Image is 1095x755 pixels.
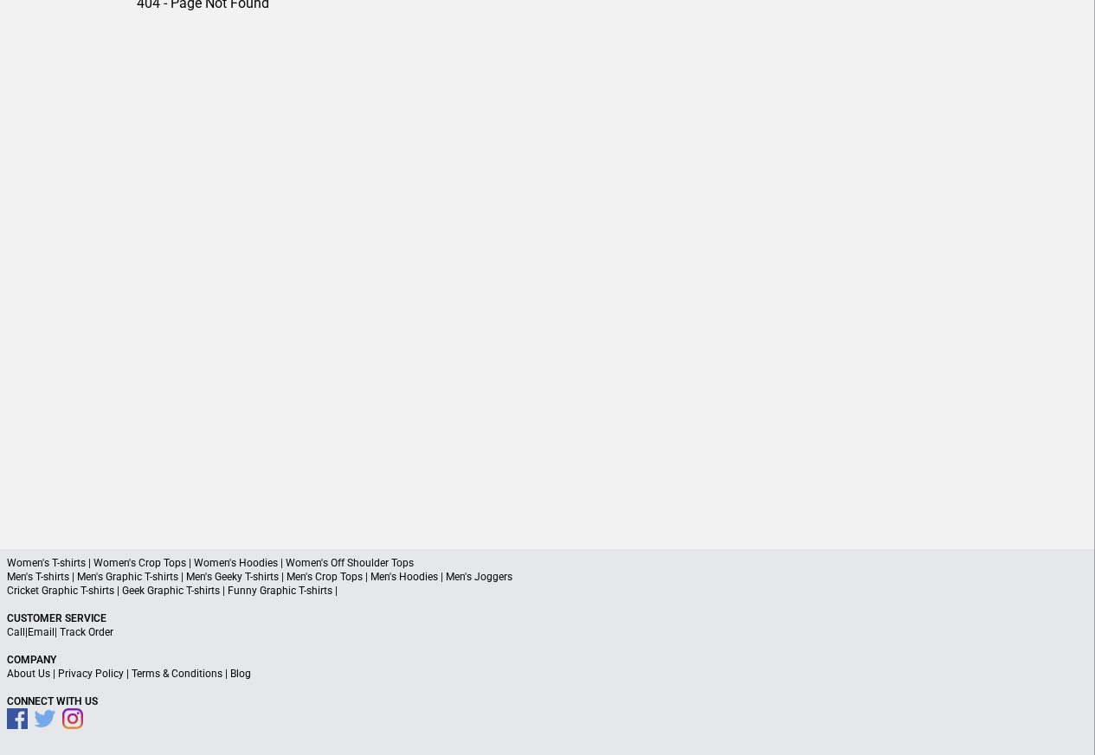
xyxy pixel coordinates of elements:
[7,556,1088,570] p: Women's T-shirts | Women's Crop Tops | Women's Hoodies | Women's Off Shoulder Tops
[60,626,113,638] a: Track Order
[7,653,1088,667] p: Company
[58,668,124,680] a: Privacy Policy
[132,668,222,680] a: Terms & Conditions
[7,611,1088,625] p: Customer Service
[7,667,1088,681] p: | | |
[7,668,50,680] a: About Us
[28,626,55,638] a: Email
[7,625,1088,639] p: | |
[7,570,1088,584] p: Men's T-shirts | Men's Graphic T-shirts | Men's Geeky T-shirts | Men's Crop Tops | Men's Hoodies ...
[7,584,1088,598] p: Cricket Graphic T-shirts | Geek Graphic T-shirts | Funny Graphic T-shirts |
[7,626,25,638] a: Call
[230,668,251,680] a: Blog
[7,694,1088,708] p: Connect With Us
